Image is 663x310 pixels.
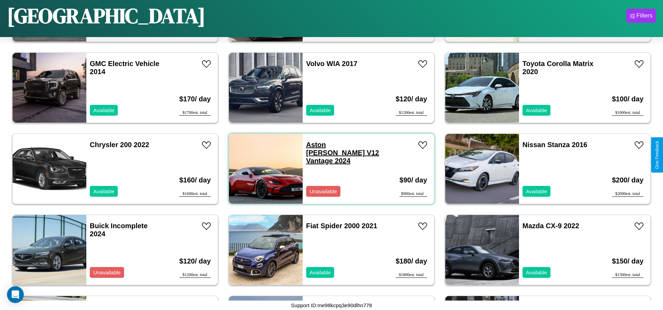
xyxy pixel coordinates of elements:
div: $ 2000 est. total [612,191,643,197]
a: Fiat Spider 2000 2021 [306,222,377,230]
div: Filters [636,12,653,19]
a: Nissan Stanza 2016 [523,141,588,149]
p: Support ID: me98kcpq3e90dlhn778 [291,301,372,310]
div: Give Feedback [655,141,660,169]
h1: [GEOGRAPHIC_DATA] [7,1,206,30]
div: $ 1700 est. total [179,110,211,116]
h3: $ 150 / day [612,250,643,272]
div: $ 1200 est. total [396,110,427,116]
a: Toyota Corolla Matrix 2020 [523,60,593,75]
div: $ 1200 est. total [179,272,211,278]
h3: $ 100 / day [612,88,643,110]
a: Mazda CX-9 2022 [523,222,579,230]
h3: $ 120 / day [179,250,211,272]
p: Available [93,187,115,196]
h3: $ 200 / day [612,169,643,191]
div: $ 1800 est. total [396,272,427,278]
a: Chrysler 200 2022 [90,141,149,149]
p: Available [526,268,547,277]
p: Available [526,187,547,196]
div: $ 1600 est. total [179,191,211,197]
h3: $ 120 / day [396,88,427,110]
a: Aston [PERSON_NAME] V12 Vantage 2024 [306,141,379,165]
p: Unavailable [310,187,337,196]
div: $ 1500 est. total [612,272,643,278]
h3: $ 90 / day [399,169,427,191]
div: $ 1000 est. total [612,110,643,116]
p: Available [310,106,331,115]
div: Open Intercom Messenger [7,286,24,303]
h3: $ 180 / day [396,250,427,272]
a: GMC Electric Vehicle 2014 [90,60,159,75]
p: Available [310,268,331,277]
button: Filters [626,9,656,23]
h3: $ 160 / day [179,169,211,191]
a: Buick Incomplete 2024 [90,222,148,238]
div: $ 900 est. total [399,191,427,197]
h3: $ 170 / day [179,88,211,110]
p: Available [526,106,547,115]
a: Volvo WIA 2017 [306,60,358,67]
p: Unavailable [93,268,121,277]
p: Available [93,106,115,115]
